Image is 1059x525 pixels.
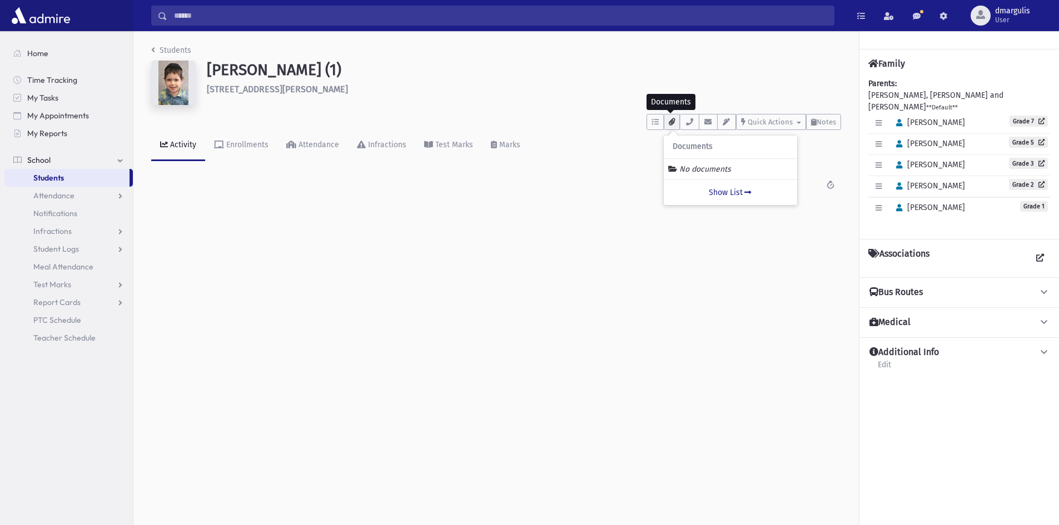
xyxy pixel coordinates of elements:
b: Parents: [868,79,897,88]
a: Home [4,44,133,62]
span: Test Marks [33,279,71,289]
a: Students [151,46,191,55]
a: Grade 2 [1009,179,1048,190]
a: Infractions [4,222,133,240]
span: Report Cards [33,297,81,307]
button: Quick Actions [736,114,806,130]
a: School [4,151,133,169]
a: My Tasks [4,89,133,107]
span: Meal Attendance [33,262,93,272]
a: Test Marks [415,130,482,161]
span: Quick Actions [748,118,793,126]
div: Documents [647,94,695,110]
a: Teacher Schedule [4,329,133,347]
input: Search [167,6,834,26]
span: [PERSON_NAME] [891,139,965,148]
a: Enrollments [205,130,277,161]
span: Student Logs [33,244,79,254]
a: Student Logs [4,240,133,258]
button: Notes [806,114,841,130]
a: Notifications [4,204,133,222]
div: Enrollments [224,140,269,149]
a: Grade 7 [1010,116,1048,127]
a: PTC Schedule [4,311,133,329]
span: School [27,155,51,165]
span: Notes [817,118,836,126]
button: Bus Routes [868,287,1050,298]
nav: breadcrumb [151,44,191,61]
a: Meal Attendance [4,258,133,276]
span: My Appointments [27,111,89,121]
a: My Appointments [4,107,133,124]
div: [PERSON_NAME], [PERSON_NAME] and [PERSON_NAME] [868,78,1050,230]
a: View all Associations [1030,248,1050,268]
span: My Tasks [27,93,58,103]
div: Marks [497,140,520,149]
span: Home [27,48,48,58]
span: [PERSON_NAME] [891,181,965,191]
span: [PERSON_NAME] [891,118,965,127]
a: Attendance [277,130,348,161]
span: [PERSON_NAME] [891,160,965,169]
a: Time Tracking [4,71,133,89]
span: PTC Schedule [33,315,81,325]
a: My Reports [4,124,133,142]
a: Show List [664,179,797,205]
button: Medical [868,317,1050,328]
span: dmargulis [995,7,1030,16]
div: No documents [668,163,793,175]
a: Edit [877,358,892,378]
div: Activity [168,140,196,149]
span: Grade 1 [1020,201,1048,212]
h1: [PERSON_NAME] (1) [207,61,841,79]
button: Additional Info [868,347,1050,358]
a: Activity [151,130,205,161]
span: Time Tracking [27,75,77,85]
h4: Associations [868,248,929,268]
a: Test Marks [4,276,133,293]
h4: Additional Info [869,347,939,358]
span: Teacher Schedule [33,333,96,343]
h4: Family [868,58,905,69]
span: Infractions [33,226,72,236]
a: Students [4,169,130,187]
a: Infractions [348,130,415,161]
span: Attendance [33,191,74,201]
div: Attendance [296,140,339,149]
span: Documents [673,142,713,152]
a: Report Cards [4,293,133,311]
a: Marks [482,130,529,161]
div: Infractions [366,140,406,149]
span: Students [33,173,64,183]
span: My Reports [27,128,67,138]
div: Test Marks [433,140,473,149]
span: Notifications [33,208,77,218]
img: AdmirePro [9,4,73,27]
span: User [995,16,1030,24]
span: [PERSON_NAME] [891,203,965,212]
h6: [STREET_ADDRESS][PERSON_NAME] [207,84,841,94]
h4: Bus Routes [869,287,923,298]
a: Grade 5 [1009,137,1048,148]
a: Attendance [4,187,133,204]
a: Grade 3 [1009,158,1048,169]
h4: Medical [869,317,911,328]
